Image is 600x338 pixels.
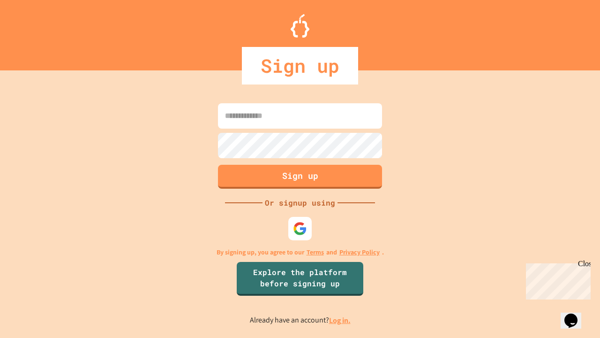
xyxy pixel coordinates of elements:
[522,260,591,300] iframe: chat widget
[307,247,324,257] a: Terms
[250,315,351,326] p: Already have an account?
[4,4,65,60] div: Chat with us now!Close
[218,165,382,189] button: Sign up
[237,262,363,296] a: Explore the platform before signing up
[217,247,384,257] p: By signing up, you agree to our and .
[293,222,307,236] img: google-icon.svg
[561,300,591,329] iframe: chat widget
[339,247,380,257] a: Privacy Policy
[329,315,351,325] a: Log in.
[262,197,337,208] div: Or signup using
[291,14,309,38] img: Logo.svg
[242,47,358,84] div: Sign up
